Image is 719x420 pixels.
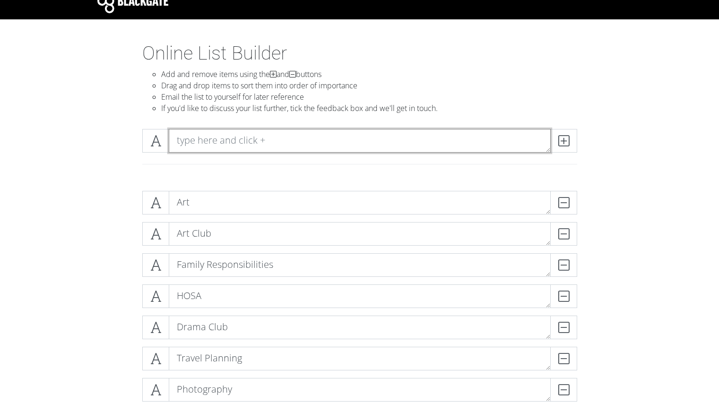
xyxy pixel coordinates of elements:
[161,103,577,114] li: If you'd like to discuss your list further, tick the feedback box and we'll get in touch.
[161,91,577,103] li: Email the list to yourself for later reference
[161,69,577,80] li: Add and remove items using the and buttons
[161,80,577,91] li: Drag and drop items to sort them into order of importance
[142,42,577,65] h1: Online List Builder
